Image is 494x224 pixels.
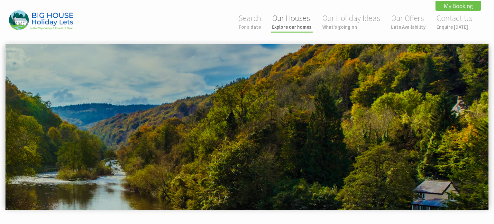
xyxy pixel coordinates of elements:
a: Our HousesExplore our homes [272,13,311,30]
small: Enquire [DATE] [436,24,472,30]
small: What's going on [322,24,380,30]
a: Our OffersLate Availability [391,13,425,30]
a: Contact UsEnquire [DATE] [436,13,472,30]
a: Our Holiday IdeasWhat's going on [322,13,380,30]
small: Late Availability [391,24,425,30]
img: Big House Holiday Lets [9,10,73,30]
small: Explore our homes [272,24,311,30]
small: For a date [239,24,261,30]
a: SearchFor a date [239,13,261,30]
a: My Booking [435,1,481,11]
